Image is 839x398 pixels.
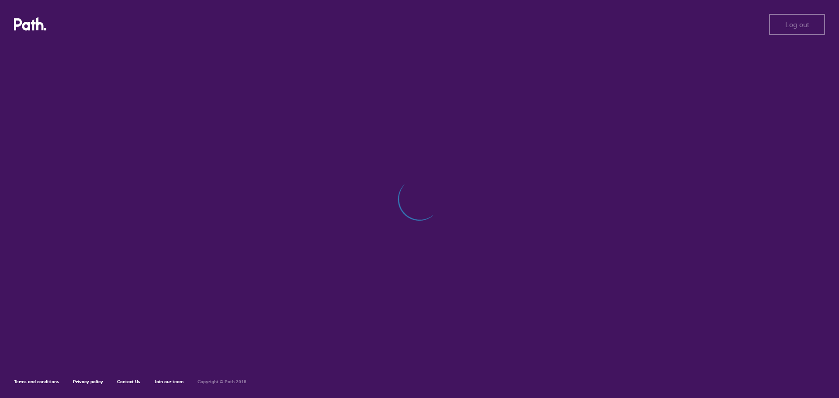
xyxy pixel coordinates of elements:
a: Privacy policy [73,379,103,384]
span: Log out [785,21,809,28]
a: Contact Us [117,379,140,384]
button: Log out [769,14,825,35]
h6: Copyright © Path 2018 [198,379,246,384]
a: Terms and conditions [14,379,59,384]
a: Join our team [154,379,184,384]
